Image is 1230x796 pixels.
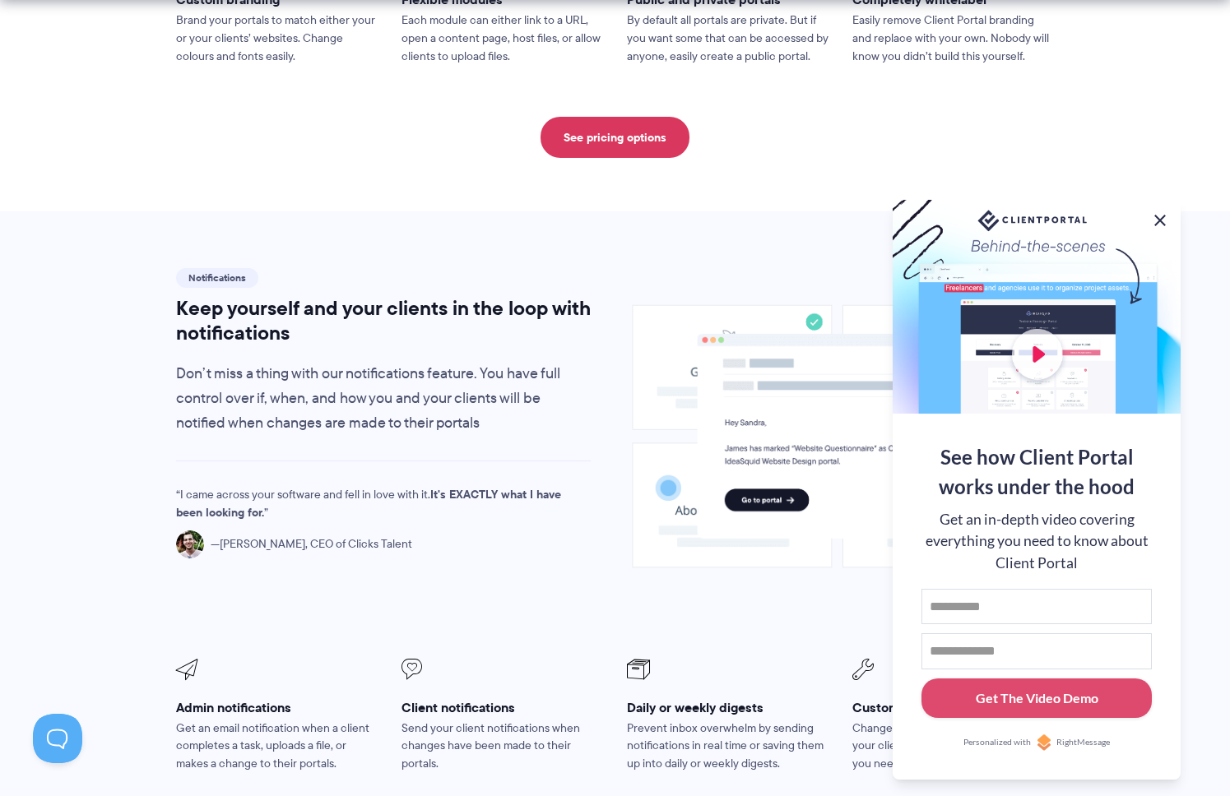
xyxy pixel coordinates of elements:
[401,12,604,66] p: Each module can either link to a URL, open a content page, host files, or allow clients to upload...
[541,117,689,158] a: See pricing options
[852,12,1055,66] p: Easily remove Client Portal branding and replace with your own. Nobody will know you didn’t build...
[176,720,378,774] p: Get an email notification when a client completes a task, uploads a file, or makes a change to th...
[921,509,1152,574] div: Get an in-depth video covering everything you need to know about Client Portal
[401,699,604,716] h3: Client notifications
[921,734,1152,751] a: Personalized withRightMessage
[176,296,592,345] h2: Keep yourself and your clients in the loop with notifications
[963,736,1031,749] span: Personalized with
[176,699,378,716] h3: Admin notifications
[401,720,604,774] p: Send your client notifications when changes have been made to their portals.
[1036,734,1052,751] img: Personalized with RightMessage
[176,268,258,288] span: Notifications
[176,12,378,66] p: Brand your portals to match either your or your clients’ websites. Change colours and fonts easily.
[627,12,829,66] p: By default all portals are private. But if you want some that can be accessed by anyone, easily c...
[627,699,829,716] h3: Daily or weekly digests
[976,688,1098,708] div: Get The Video Demo
[176,486,563,522] p: I came across your software and fell in love with it.
[211,535,412,553] span: [PERSON_NAME], CEO of Clicks Talent
[852,699,1055,716] h3: Customizable settings
[1056,736,1110,749] span: RightMessage
[921,678,1152,719] button: Get The Video Demo
[852,720,1055,774] p: Change notification settings so you and your clients only get the notifications you need – and no...
[627,720,829,774] p: Prevent inbox overwhelm by sending notifications in real time or saving them up into daily or wee...
[921,442,1152,502] div: See how Client Portal works under the hood
[33,714,82,763] iframe: Toggle Customer Support
[176,362,592,436] p: Don’t miss a thing with our notifications feature. You have full control over if, when, and how y...
[176,485,561,521] strong: It's EXACTLY what I have been looking for.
